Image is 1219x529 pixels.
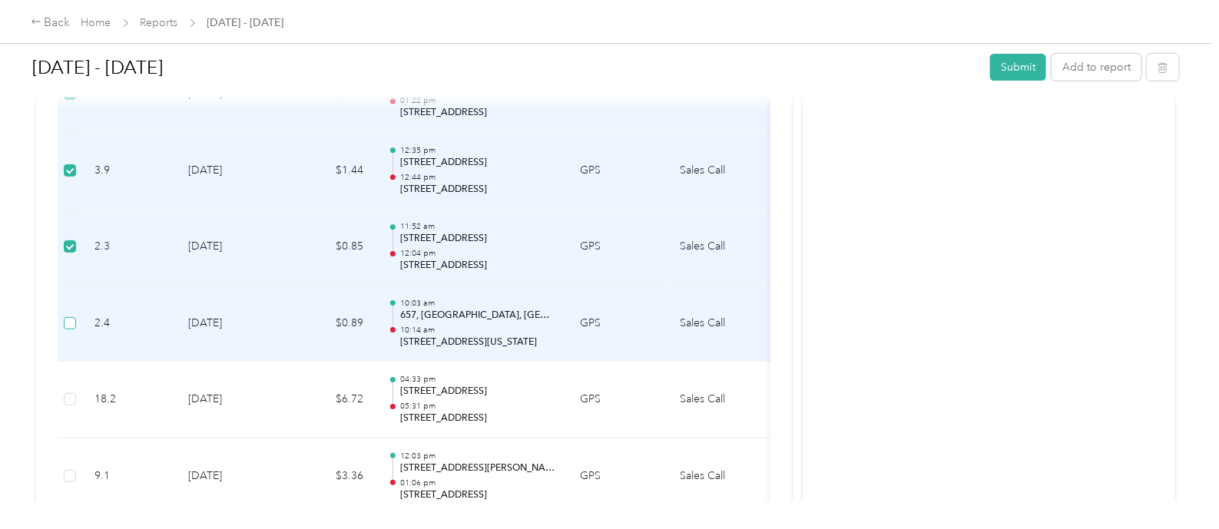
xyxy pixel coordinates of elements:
[176,133,283,210] td: [DATE]
[207,15,284,31] span: [DATE] - [DATE]
[568,133,667,210] td: GPS
[82,438,176,515] td: 9.1
[283,209,376,286] td: $0.85
[400,145,555,156] p: 12:35 pm
[400,336,555,349] p: [STREET_ADDRESS][US_STATE]
[400,232,555,246] p: [STREET_ADDRESS]
[31,14,71,32] div: Back
[400,385,555,398] p: [STREET_ADDRESS]
[400,309,555,322] p: 657, [GEOGRAPHIC_DATA], [GEOGRAPHIC_DATA], [GEOGRAPHIC_DATA], [US_STATE], 92262, [GEOGRAPHIC_DATA]
[141,16,178,29] a: Reports
[1052,54,1141,81] button: Add to report
[176,362,283,438] td: [DATE]
[82,133,176,210] td: 3.9
[400,248,555,259] p: 12:04 pm
[176,209,283,286] td: [DATE]
[400,488,555,502] p: [STREET_ADDRESS]
[568,438,667,515] td: GPS
[82,362,176,438] td: 18.2
[400,461,555,475] p: [STREET_ADDRESS][PERSON_NAME]
[400,451,555,461] p: 12:03 pm
[82,209,176,286] td: 2.3
[400,221,555,232] p: 11:52 am
[81,16,111,29] a: Home
[176,286,283,362] td: [DATE]
[568,286,667,362] td: GPS
[400,412,555,425] p: [STREET_ADDRESS]
[176,438,283,515] td: [DATE]
[400,401,555,412] p: 05:31 pm
[400,478,555,488] p: 01:06 pm
[667,209,783,286] td: Sales Call
[283,286,376,362] td: $0.89
[283,133,376,210] td: $1.44
[400,156,555,170] p: [STREET_ADDRESS]
[400,172,555,183] p: 12:44 pm
[283,438,376,515] td: $3.36
[667,362,783,438] td: Sales Call
[400,106,555,120] p: [STREET_ADDRESS]
[667,133,783,210] td: Sales Call
[32,49,979,86] h1: Aug 1 - 31, 2025
[82,286,176,362] td: 2.4
[400,183,555,197] p: [STREET_ADDRESS]
[400,298,555,309] p: 10:03 am
[990,54,1046,81] button: Submit
[400,259,555,273] p: [STREET_ADDRESS]
[667,286,783,362] td: Sales Call
[283,362,376,438] td: $6.72
[400,374,555,385] p: 04:33 pm
[400,325,555,336] p: 10:14 am
[568,209,667,286] td: GPS
[1133,443,1219,529] iframe: Everlance-gr Chat Button Frame
[568,362,667,438] td: GPS
[667,438,783,515] td: Sales Call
